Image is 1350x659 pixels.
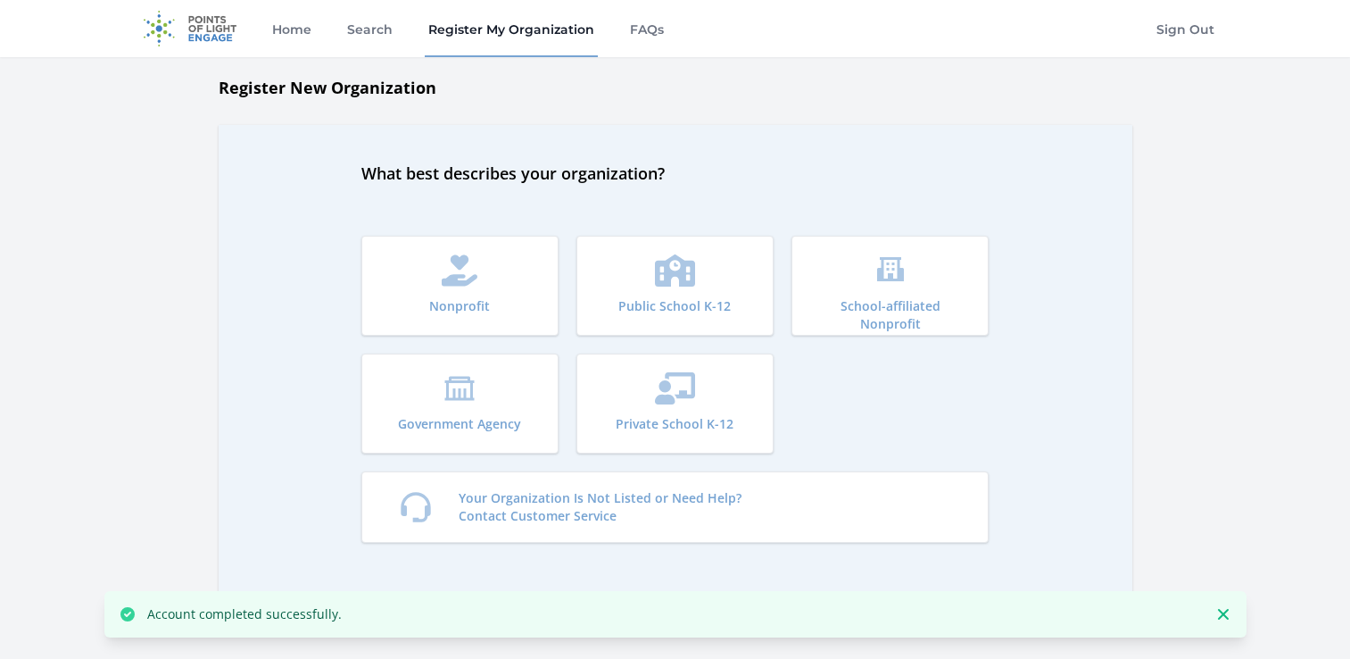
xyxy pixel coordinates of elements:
p: School-affiliated Nonprofit [817,297,963,333]
button: Public School K-12 [576,236,774,336]
a: Your Organization Is Not Listed or Need Help?Contact Customer Service [361,471,990,543]
p: Government Agency [398,415,521,433]
p: Public School K-12 [618,297,731,315]
button: Dismiss [1209,600,1238,629]
p: Account completed successfully. [147,605,342,623]
p: Your Organization Is Not Listed or Need Help? Contact Customer Service [459,489,741,525]
p: Nonprofit [429,297,490,315]
button: Government Agency [361,354,559,454]
button: School-affiliated Nonprofit [791,236,989,336]
h2: What best describes your organization? [361,161,990,186]
button: Private School K-12 [576,354,774,454]
button: Nonprofit [361,236,559,336]
h1: Register New Organization [219,75,1132,100]
p: Private School K-12 [616,415,733,433]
